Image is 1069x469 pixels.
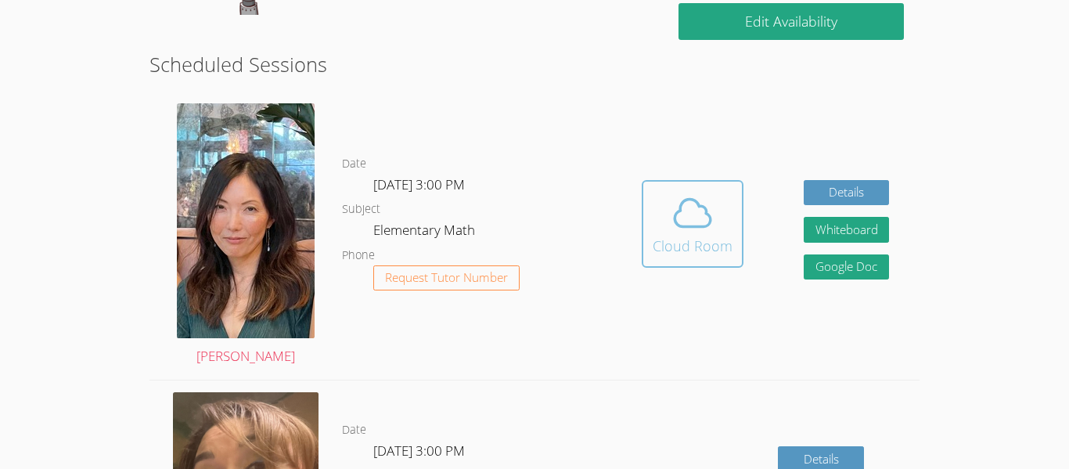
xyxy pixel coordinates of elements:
a: Google Doc [804,254,890,280]
button: Request Tutor Number [373,265,520,291]
a: [PERSON_NAME] [177,103,315,368]
dt: Date [342,154,366,174]
span: [DATE] 3:00 PM [373,442,465,460]
dt: Subject [342,200,380,219]
button: Cloud Room [642,180,743,268]
a: Edit Availability [678,3,904,40]
dt: Date [342,420,366,440]
h2: Scheduled Sessions [149,49,920,79]
span: [DATE] 3:00 PM [373,175,465,193]
a: Details [804,180,890,206]
div: Cloud Room [653,235,732,257]
dt: Phone [342,246,375,265]
button: Whiteboard [804,217,890,243]
img: avatar.png [177,103,315,338]
span: Request Tutor Number [385,272,508,283]
dd: Elementary Math [373,219,478,246]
